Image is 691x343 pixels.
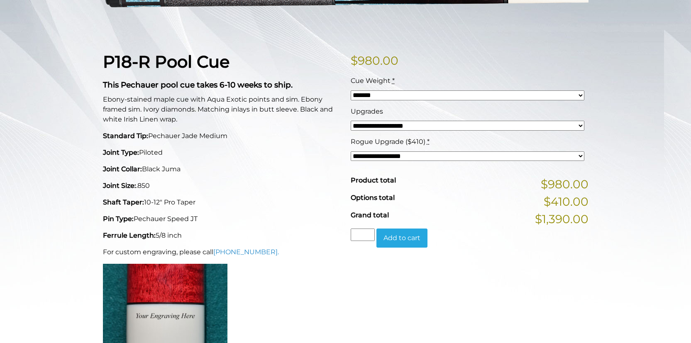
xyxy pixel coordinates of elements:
p: 5/8 inch [103,231,341,241]
abbr: required [427,138,430,146]
p: Ebony-stained maple cue with Aqua Exotic points and sim. Ebony framed sim. Ivory diamonds. Matchi... [103,95,341,124]
p: For custom engraving, please call [103,247,341,257]
p: 10-12" Pro Taper [103,197,341,207]
strong: Standard Tip: [103,132,148,140]
strong: Pin Type: [103,215,134,223]
input: Product quantity [351,229,375,241]
strong: Joint Collar: [103,165,142,173]
a: [PHONE_NUMBER]. [213,248,279,256]
p: Pechauer Jade Medium [103,131,341,141]
strong: Joint Type: [103,148,139,156]
span: $980.00 [541,175,588,193]
strong: This Pechauer pool cue takes 6-10 weeks to ship. [103,80,293,90]
span: Options total [351,194,395,202]
span: Upgrades [351,107,383,115]
button: Add to cart [376,229,427,248]
p: Black Juma [103,164,341,174]
span: Grand total [351,211,389,219]
bdi: 980.00 [351,54,398,68]
span: Product total [351,176,396,184]
abbr: required [392,77,395,85]
span: Rogue Upgrade ($410) [351,138,425,146]
p: Piloted [103,148,341,158]
span: Cue Weight [351,77,391,85]
span: $1,390.00 [535,210,588,228]
strong: P18-R Pool Cue [103,51,230,72]
strong: Ferrule Length: [103,231,156,239]
span: $ [351,54,358,68]
strong: Shaft Taper: [103,198,144,206]
strong: Joint Size: [103,182,136,190]
p: Pechauer Speed JT [103,214,341,224]
p: .850 [103,181,341,191]
span: $410.00 [544,193,588,210]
